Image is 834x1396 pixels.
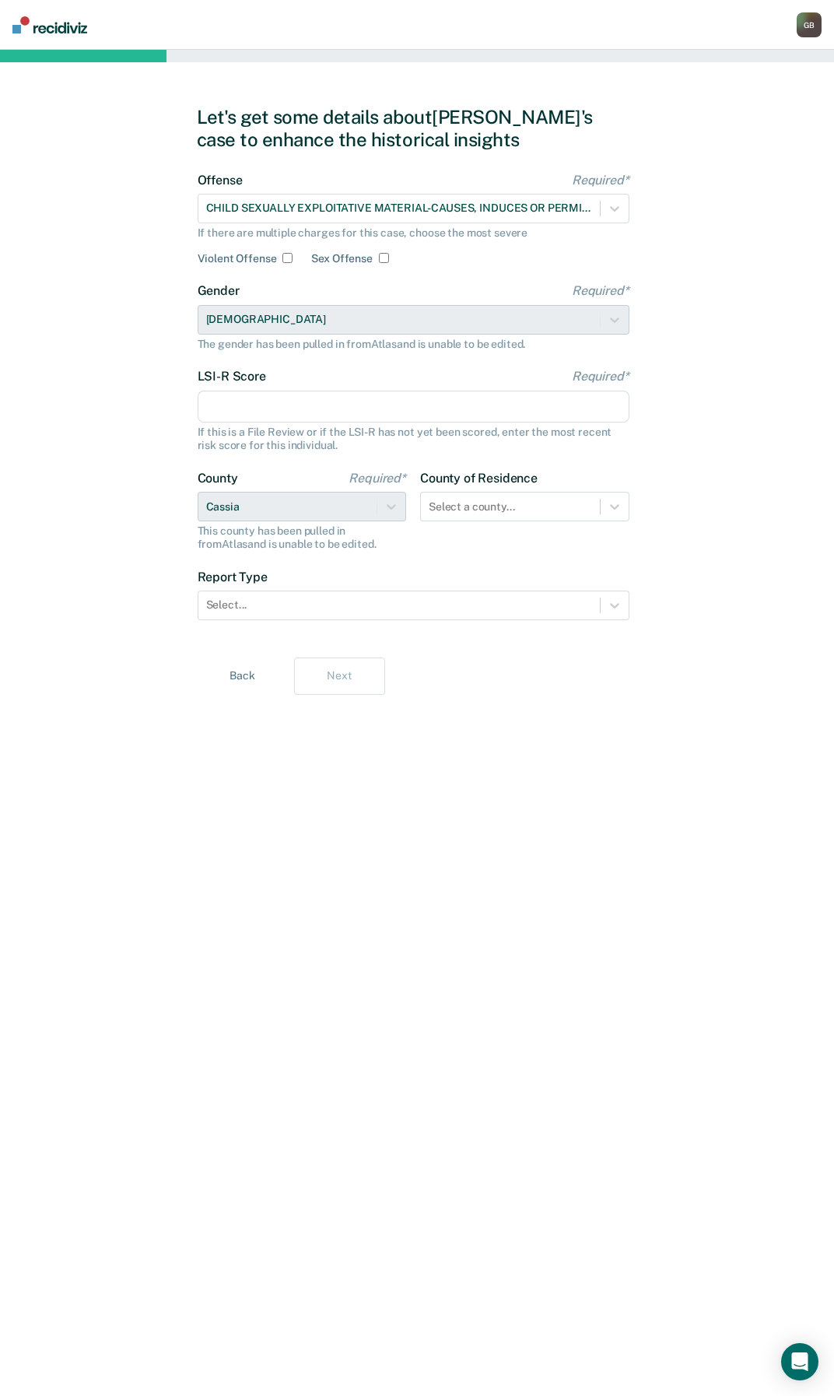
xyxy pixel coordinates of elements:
[198,369,629,384] label: LSI-R Score
[420,471,629,486] label: County of Residence
[198,338,629,351] div: The gender has been pulled in from Atlas and is unable to be edited.
[781,1343,818,1380] div: Open Intercom Messenger
[294,658,385,695] button: Next
[198,570,629,584] label: Report Type
[797,12,822,37] div: G B
[311,252,372,265] label: Sex Offense
[12,16,87,33] img: Recidiviz
[197,106,638,151] div: Let's get some details about [PERSON_NAME]'s case to enhance the historical insights
[197,658,288,695] button: Back
[198,252,277,265] label: Violent Offense
[198,471,407,486] label: County
[572,283,629,298] span: Required*
[198,226,629,240] div: If there are multiple charges for this case, choose the most severe
[797,12,822,37] button: GB
[198,173,629,188] label: Offense
[572,173,629,188] span: Required*
[198,524,407,551] div: This county has been pulled in from Atlas and is unable to be edited.
[349,471,406,486] span: Required*
[572,369,629,384] span: Required*
[198,426,629,452] div: If this is a File Review or if the LSI-R has not yet been scored, enter the most recent risk scor...
[198,283,629,298] label: Gender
